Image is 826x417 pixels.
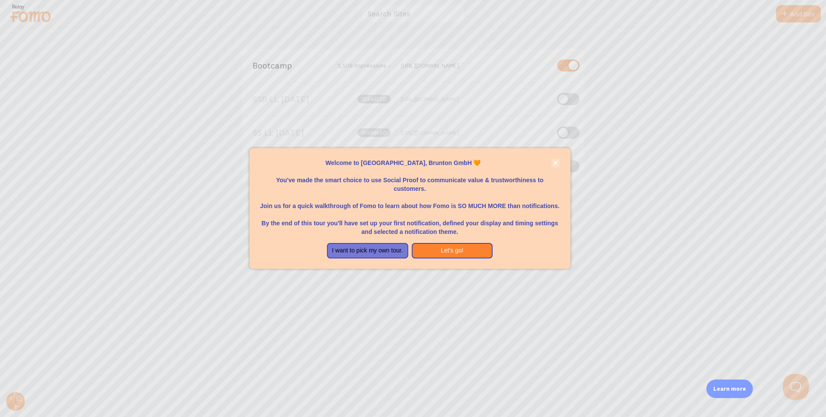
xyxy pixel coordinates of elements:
[327,243,408,258] button: I want to pick my own tour.
[412,243,493,258] button: Let's go!
[260,167,560,193] p: You've made the smart choice to use Social Proof to communicate value & trustworthiness to custom...
[706,380,753,398] div: Learn more
[551,159,560,168] button: close,
[260,193,560,210] p: Join us for a quick walkthrough of Fomo to learn about how Fomo is SO MUCH MORE than notifications.
[260,210,560,236] p: By the end of this tour you'll have set up your first notification, defined your display and timi...
[250,148,570,269] div: Welcome to Fomo, Brunton GmbH 🧡You&amp;#39;ve made the smart choice to use Social Proof to commun...
[260,159,560,167] p: Welcome to [GEOGRAPHIC_DATA], Brunton GmbH 🧡
[713,385,746,393] p: Learn more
